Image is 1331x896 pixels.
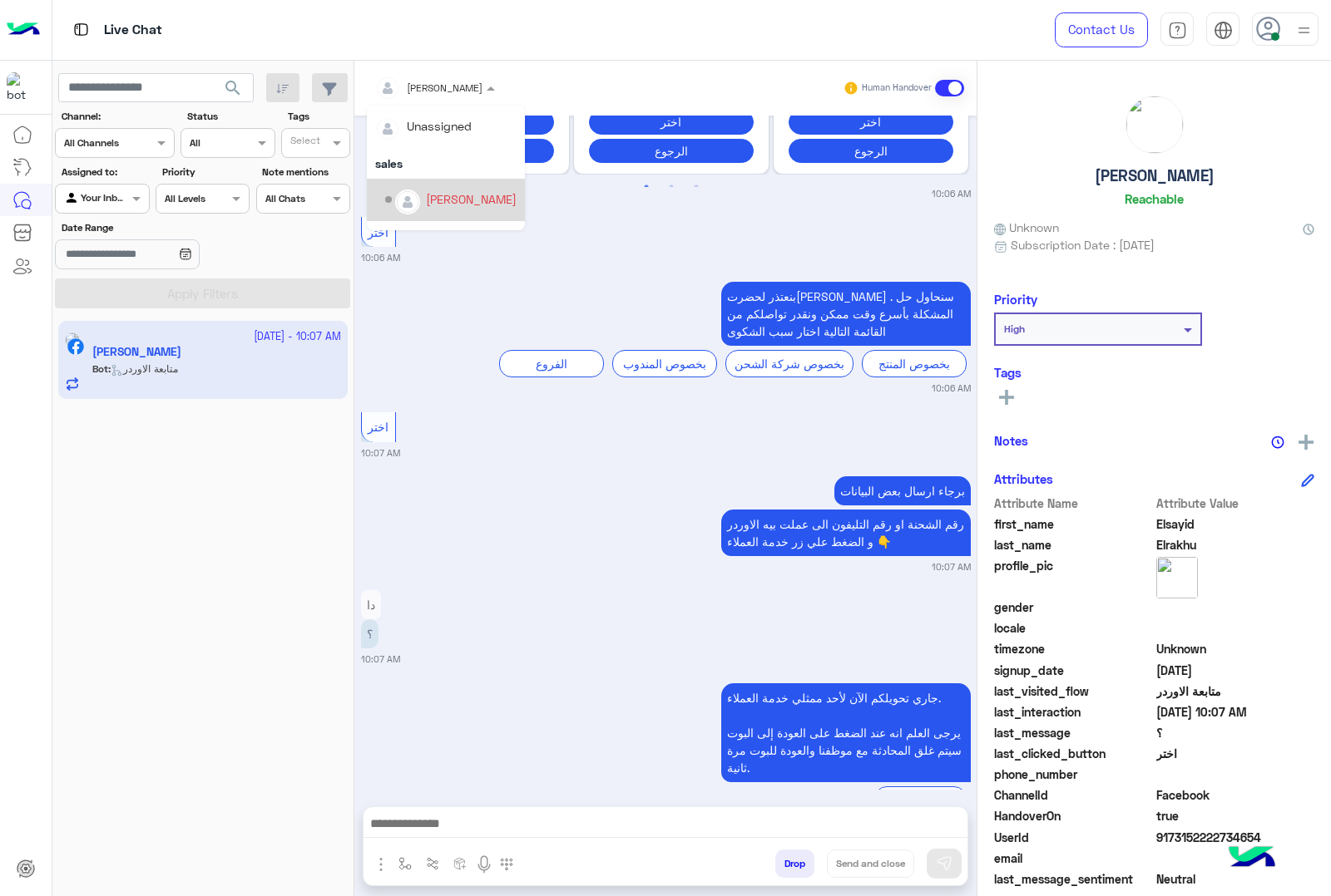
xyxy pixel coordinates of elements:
[1156,870,1315,888] span: 0
[1156,724,1315,741] span: ؟
[62,220,248,235] label: Date Range
[262,165,348,180] label: Note mentions
[407,117,472,135] div: Unassigned
[994,219,1059,236] span: Unknown
[589,139,754,163] button: الرجوع
[474,854,494,874] img: send voice note
[426,190,517,208] div: [PERSON_NAME]
[1156,786,1315,804] span: 0
[104,19,162,42] p: Live Chat
[1156,662,1315,679] span: 2025-03-03T18:08:23.021Z
[725,350,854,377] div: بخصوص شركة الشحن
[288,133,320,152] div: Select
[371,854,391,874] img: send attachment
[426,857,439,870] img: Trigger scenario
[612,350,717,377] div: بخصوص المندوب
[1156,766,1315,783] span: null
[62,165,147,180] label: Assigned to:
[499,350,604,377] div: الفروع
[994,471,1053,486] h6: Attributes
[213,73,254,109] button: search
[447,849,474,877] button: create order
[862,81,932,95] small: Human Handover
[994,849,1153,867] span: email
[932,560,971,574] small: 10:07 AM
[994,829,1153,846] span: UserId
[994,682,1153,700] span: last_visited_flow
[1126,96,1183,153] img: picture
[361,619,379,648] p: 4/10/2025, 10:07 AM
[1156,536,1315,554] span: Elrakhu
[994,786,1153,804] span: ChannelId
[789,110,953,134] button: اختر
[368,420,388,434] span: اختر
[71,19,92,40] img: tab
[874,786,967,814] div: Return to Bot
[367,221,525,252] div: customer support
[367,106,525,230] ng-dropdown-panel: Options list
[361,590,381,619] p: 4/10/2025, 10:07 AM
[994,724,1153,741] span: last_message
[1156,849,1315,867] span: null
[1299,435,1314,450] img: add
[1125,191,1184,206] h6: Reachable
[1156,640,1315,657] span: Unknown
[789,139,953,163] button: الرجوع
[589,110,754,134] button: اختر
[1156,829,1315,846] span: 9173152222734654
[1055,12,1148,47] a: Contact Us
[1156,598,1315,616] span: null
[862,350,967,377] div: بخصوص المنتج
[1271,436,1284,449] img: notes
[994,365,1314,380] h6: Tags
[453,857,467,870] img: create order
[55,278,350,308] button: Apply Filters
[1156,703,1315,721] span: 2025-10-04T07:07:51.607Z
[994,598,1153,616] span: gender
[398,857,412,870] img: select flow
[827,849,914,878] button: Send and close
[721,510,971,556] p: 4/10/2025, 10:07 AM
[775,849,814,878] button: Drop
[994,536,1153,554] span: last_name
[7,12,40,47] img: Logo
[994,766,1153,783] span: phone_number
[367,148,525,179] div: sales
[361,446,400,460] small: 10:07 AM
[361,652,400,666] small: 10:07 AM
[994,619,1153,637] span: locale
[932,187,971,200] small: 10:06 AM
[187,109,273,124] label: Status
[397,191,418,213] img: defaultAdmin.png
[932,382,971,395] small: 10:06 AM
[361,251,400,264] small: 10:06 AM
[288,109,349,124] label: Tags
[1156,495,1315,512] span: Attribute Value
[62,109,173,124] label: Channel:
[1156,682,1315,700] span: متابعة الاوردر
[994,640,1153,657] span: timezone
[994,703,1153,721] span: last_interaction
[223,78,243,98] span: search
[1156,745,1315,762] span: اختر
[834,476,971,505] p: 4/10/2025, 10:07 AM
[638,179,655,195] button: 1 of 2
[721,683,971,782] p: 4/10/2025, 10:07 AM
[1156,557,1198,598] img: picture
[994,292,1037,307] h6: Priority
[500,858,513,871] img: make a call
[1223,830,1281,888] img: hulul-logo.png
[162,165,248,180] label: Priority
[994,433,1028,448] h6: Notes
[688,179,705,195] button: 3 of 2
[419,849,447,877] button: Trigger scenario
[1160,12,1194,47] a: tab
[1294,20,1314,41] img: profile
[994,557,1153,595] span: profile_pic
[1156,807,1315,825] span: true
[1011,236,1155,254] span: Subscription Date : [DATE]
[994,745,1153,762] span: last_clicked_button
[994,870,1153,888] span: last_message_sentiment
[407,81,482,94] span: [PERSON_NAME]
[392,849,419,877] button: select flow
